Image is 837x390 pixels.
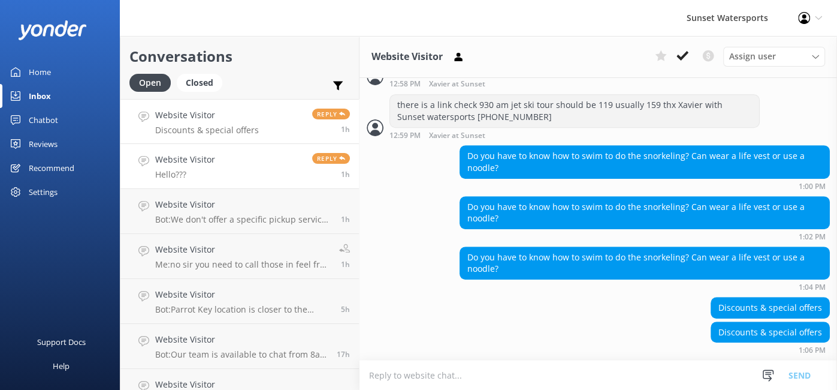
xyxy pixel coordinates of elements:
span: Assign user [729,50,776,63]
div: Discounts & special offers [711,322,829,343]
a: Website VisitorBot:Our team is available to chat from 8am to 8pm. You can also give us a call at ... [120,324,359,369]
span: Sep 29 2025 12:06pm (UTC -05:00) America/Cancun [341,124,350,134]
a: Website VisitorDiscounts & special offersReply1h [120,99,359,144]
span: Sep 29 2025 07:20am (UTC -05:00) America/Cancun [341,304,350,314]
p: Hello??? [155,169,215,180]
div: Reviews [29,132,58,156]
p: Me: no sir you need to call those in feel free to call me direct at [PHONE_NUMBER] Xavier with Su... [155,259,330,270]
p: Bot: Parrot Key location is closer to the cruise ships and the [GEOGRAPHIC_DATA] location is clos... [155,304,332,315]
div: Chatbot [29,108,58,132]
img: yonder-white-logo.png [18,20,87,40]
div: Sep 29 2025 12:06pm (UTC -05:00) America/Cancun [711,346,830,354]
a: Closed [177,76,228,89]
strong: 12:58 PM [389,80,421,88]
span: Sep 29 2025 12:05pm (UTC -05:00) America/Cancun [341,169,350,179]
div: there is a link check 930 am jet ski tour should be 119 usually 159 thx Xavier with Sunset waters... [390,95,759,127]
div: Sep 29 2025 11:59am (UTC -05:00) America/Cancun [389,131,760,140]
span: Xavier at Sunset [429,132,485,140]
strong: 1:00 PM [799,183,826,190]
span: Sep 29 2025 11:27am (UTC -05:00) America/Cancun [341,259,350,269]
a: Website VisitorHello???Reply1h [120,144,359,189]
a: Open [129,76,177,89]
div: Sep 29 2025 12:04pm (UTC -05:00) America/Cancun [460,283,830,291]
div: Closed [177,74,222,92]
h4: Website Visitor [155,288,332,301]
div: Discounts & special offers [711,298,829,318]
div: Sep 29 2025 12:02pm (UTC -05:00) America/Cancun [460,232,830,241]
h4: Website Visitor [155,109,259,122]
a: Website VisitorMe:no sir you need to call those in feel free to call me direct at [PHONE_NUMBER] ... [120,234,359,279]
div: Do you have to know how to swim to do the snorkeling? Can wear a life vest or use a noodle? [460,146,829,178]
p: Bot: We don't offer a specific pickup service from the cruise port, but there is parking availabl... [155,214,332,225]
div: Do you have to know how to swim to do the snorkeling? Can wear a life vest or use a noodle? [460,197,829,229]
a: Website VisitorBot:We don't offer a specific pickup service from the cruise port, but there is pa... [120,189,359,234]
div: Support Docs [37,330,86,354]
div: Home [29,60,51,84]
span: Sep 29 2025 11:38am (UTC -05:00) America/Cancun [341,214,350,224]
a: Website VisitorBot:Parrot Key location is closer to the cruise ships and the [GEOGRAPHIC_DATA] lo... [120,279,359,324]
div: Sep 29 2025 11:58am (UTC -05:00) America/Cancun [389,79,524,88]
h3: Website Visitor [371,49,443,65]
p: Bot: Our team is available to chat from 8am to 8pm. You can also give us a call at [PHONE_NUMBER]... [155,349,328,360]
span: Xavier at Sunset [429,80,485,88]
div: Inbox [29,84,51,108]
p: Discounts & special offers [155,125,259,136]
div: Recommend [29,156,74,180]
strong: 1:06 PM [799,347,826,354]
div: Sep 29 2025 12:00pm (UTC -05:00) America/Cancun [460,182,830,190]
div: Help [53,354,70,378]
span: Sep 28 2025 08:13pm (UTC -05:00) America/Cancun [337,349,350,359]
h2: Conversations [129,45,350,68]
strong: 1:04 PM [799,284,826,291]
div: Assign User [723,47,825,66]
strong: 12:59 PM [389,132,421,140]
h4: Website Visitor [155,243,330,256]
h4: Website Visitor [155,333,328,346]
h4: Website Visitor [155,198,332,211]
h4: Website Visitor [155,153,215,166]
div: Open [129,74,171,92]
div: Do you have to know how to swim to do the snorkeling? Can wear a life vest or use a noodle? [460,247,829,279]
div: Settings [29,180,58,204]
span: Reply [312,109,350,119]
strong: 1:02 PM [799,233,826,241]
span: Reply [312,153,350,164]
